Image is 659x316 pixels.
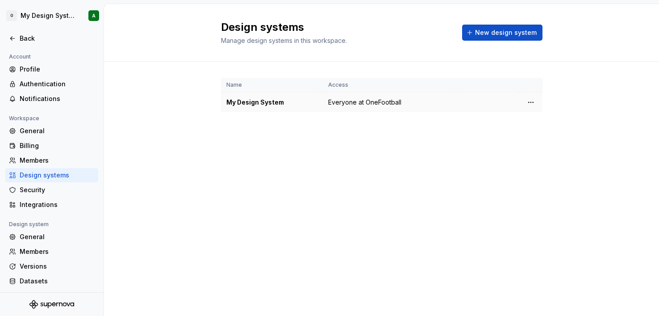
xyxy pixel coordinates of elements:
[5,230,98,244] a: General
[20,126,95,135] div: General
[5,259,98,274] a: Versions
[5,77,98,91] a: Authentication
[20,80,95,88] div: Authentication
[5,113,43,124] div: Workspace
[20,171,95,180] div: Design systems
[221,37,347,44] span: Manage design systems in this workspace.
[328,98,401,107] span: Everyone at OneFootball
[20,185,95,194] div: Security
[20,141,95,150] div: Billing
[20,34,95,43] div: Back
[20,94,95,103] div: Notifications
[20,247,95,256] div: Members
[2,6,102,25] button: OMy Design SystemA
[20,156,95,165] div: Members
[20,277,95,286] div: Datasets
[475,28,537,37] span: New design system
[5,153,98,168] a: Members
[5,289,98,303] a: Documentation
[221,78,323,93] th: Name
[5,198,98,212] a: Integrations
[21,11,78,20] div: My Design System
[6,10,17,21] div: O
[5,51,34,62] div: Account
[5,124,98,138] a: General
[5,219,52,230] div: Design system
[20,232,95,241] div: General
[20,291,95,300] div: Documentation
[5,244,98,259] a: Members
[20,200,95,209] div: Integrations
[5,92,98,106] a: Notifications
[462,25,542,41] button: New design system
[5,139,98,153] a: Billing
[20,262,95,271] div: Versions
[226,98,317,107] div: My Design System
[5,168,98,182] a: Design systems
[5,31,98,46] a: Back
[323,78,456,93] th: Access
[5,274,98,288] a: Datasets
[20,65,95,74] div: Profile
[221,20,451,34] h2: Design systems
[92,12,96,19] div: A
[29,300,74,309] svg: Supernova Logo
[5,62,98,76] a: Profile
[5,183,98,197] a: Security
